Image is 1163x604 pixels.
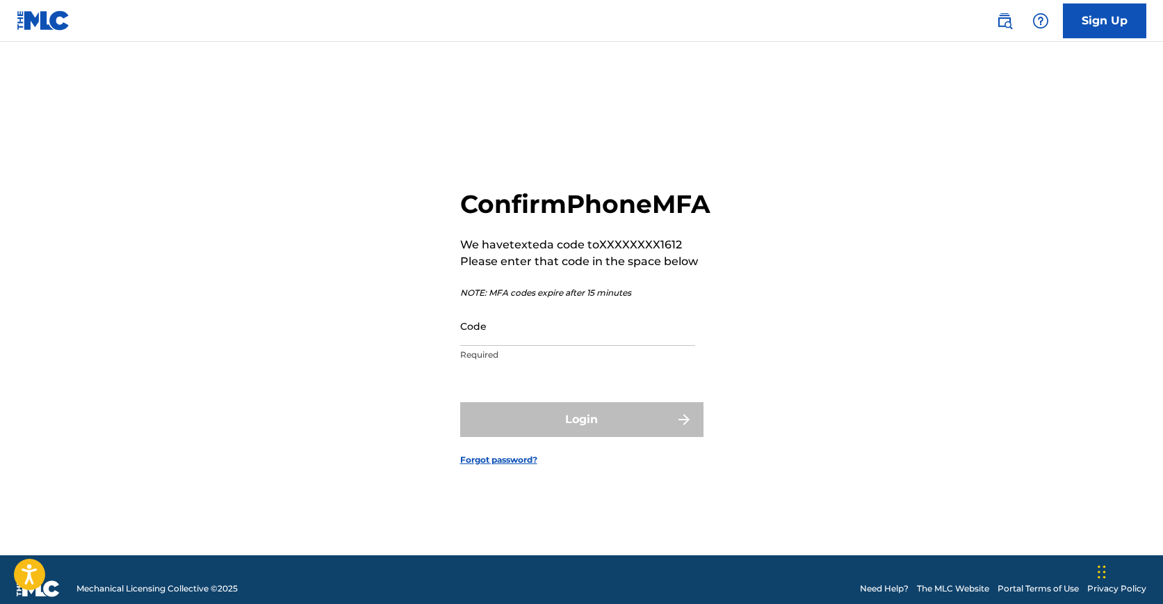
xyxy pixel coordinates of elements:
p: Please enter that code in the space below [460,253,710,270]
a: Need Help? [860,582,909,595]
iframe: Chat Widget [1093,537,1163,604]
p: NOTE: MFA codes expire after 15 minutes [460,287,710,299]
p: We have texted a code to XXXXXXXX1612 [460,237,710,253]
div: Drag [1098,551,1106,593]
p: Required [460,349,695,361]
a: Portal Terms of Use [998,582,1079,595]
a: Public Search [991,7,1018,35]
a: Forgot password? [460,454,537,466]
span: Mechanical Licensing Collective © 2025 [76,582,238,595]
a: Sign Up [1063,3,1146,38]
img: MLC Logo [17,10,70,31]
a: Privacy Policy [1087,582,1146,595]
a: The MLC Website [917,582,989,595]
img: help [1032,13,1049,29]
div: Help [1027,7,1055,35]
h2: Confirm Phone MFA [460,189,710,220]
img: logo [17,580,60,597]
img: search [996,13,1013,29]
